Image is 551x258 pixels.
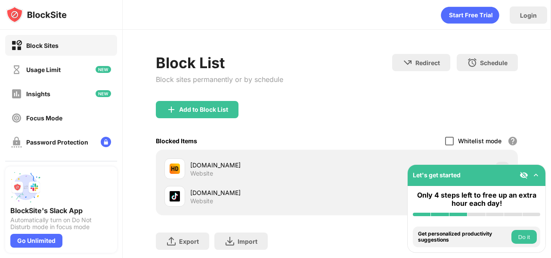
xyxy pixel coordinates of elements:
[26,66,61,73] div: Usage Limit
[238,238,257,245] div: Import
[26,138,88,146] div: Password Protection
[156,137,197,145] div: Blocked Items
[190,160,337,170] div: [DOMAIN_NAME]
[418,231,509,243] div: Get personalized productivity suggestions
[520,12,537,19] div: Login
[480,59,508,66] div: Schedule
[532,171,540,179] img: omni-setup-toggle.svg
[10,217,112,230] div: Automatically turn on Do Not Disturb mode in focus mode
[511,230,537,244] button: Do it
[190,170,213,177] div: Website
[6,6,67,23] img: logo-blocksite.svg
[10,234,62,248] div: Go Unlimited
[101,137,111,147] img: lock-menu.svg
[190,197,213,205] div: Website
[520,171,528,179] img: eye-not-visible.svg
[179,238,199,245] div: Export
[170,191,180,201] img: favicons
[26,42,59,49] div: Block Sites
[10,172,41,203] img: push-slack.svg
[11,137,22,148] img: password-protection-off.svg
[26,90,50,98] div: Insights
[441,6,499,24] div: animation
[26,114,62,122] div: Focus Mode
[10,206,112,215] div: BlockSite's Slack App
[11,113,22,123] img: focus-off.svg
[11,88,22,99] img: insights-off.svg
[156,54,283,72] div: Block List
[11,40,22,51] img: block-on.svg
[190,188,337,197] div: [DOMAIN_NAME]
[96,66,111,73] img: new-icon.svg
[96,90,111,97] img: new-icon.svg
[413,191,540,208] div: Only 4 steps left to free up an extra hour each day!
[179,106,228,113] div: Add to Block List
[413,171,461,179] div: Let's get started
[11,64,22,75] img: time-usage-off.svg
[170,164,180,174] img: favicons
[458,137,501,145] div: Whitelist mode
[415,59,440,66] div: Redirect
[156,75,283,84] div: Block sites permanently or by schedule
